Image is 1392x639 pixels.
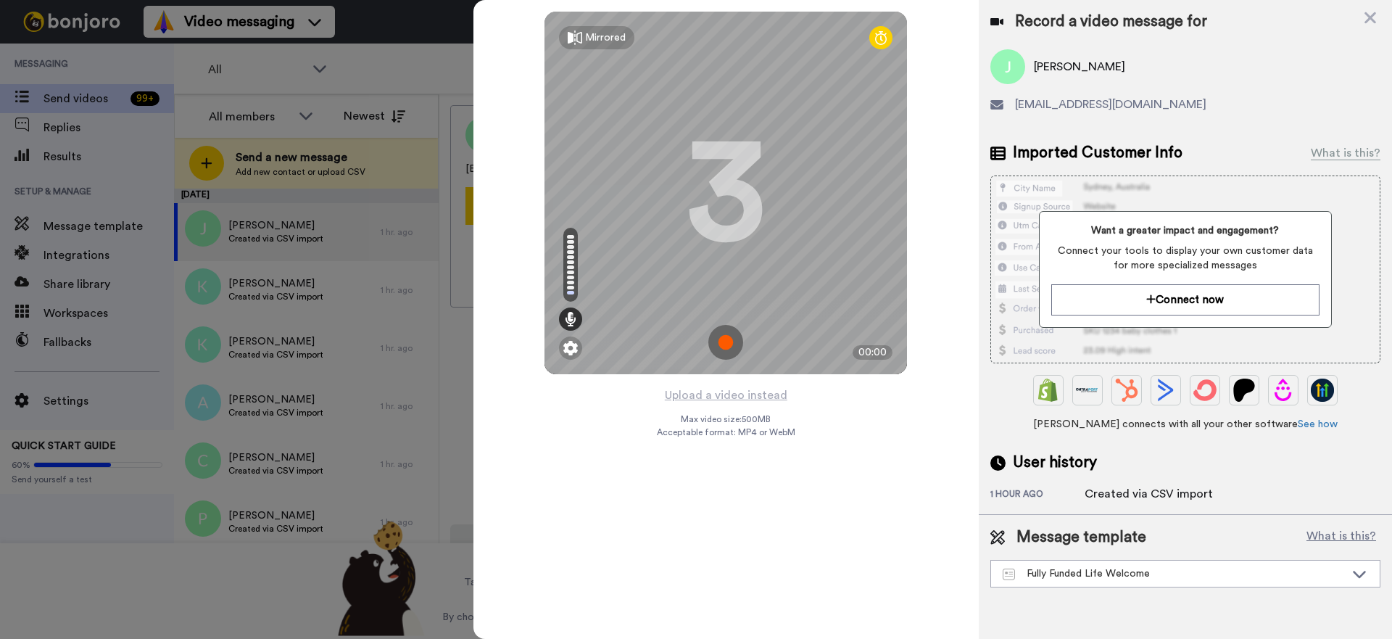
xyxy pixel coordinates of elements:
[1051,284,1319,316] button: Connect now
[990,488,1085,503] div: 1 hour ago
[686,139,766,247] div: 3
[1193,379,1217,402] img: ConvertKit
[1015,96,1206,113] span: [EMAIL_ADDRESS][DOMAIN_NAME]
[853,345,892,360] div: 00:00
[1051,223,1319,238] span: Want a greater impact and engagement?
[657,426,795,438] span: Acceptable format: MP4 or WebM
[1154,379,1177,402] img: ActiveCampaign
[1302,527,1380,548] button: What is this?
[1013,142,1182,164] span: Imported Customer Info
[1272,379,1295,402] img: Drip
[708,325,743,360] img: ic_record_start.svg
[1016,527,1146,548] span: Message template
[660,386,792,405] button: Upload a video instead
[1115,379,1138,402] img: Hubspot
[1232,379,1256,402] img: Patreon
[681,413,771,425] span: Max video size: 500 MB
[1003,569,1015,580] img: Message-temps.svg
[1076,379,1099,402] img: Ontraport
[1311,144,1380,162] div: What is this?
[1051,244,1319,273] span: Connect your tools to display your own customer data for more specialized messages
[563,341,578,355] img: ic_gear.svg
[1311,379,1334,402] img: GoHighLevel
[1085,485,1213,503] div: Created via CSV import
[1013,452,1097,474] span: User history
[1298,419,1338,429] a: See how
[990,417,1380,432] span: [PERSON_NAME] connects with all your other software
[1003,566,1345,581] div: Fully Funded Life Welcome
[1037,379,1060,402] img: Shopify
